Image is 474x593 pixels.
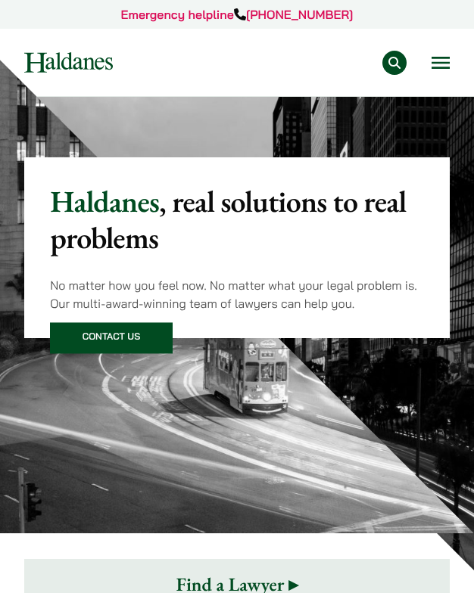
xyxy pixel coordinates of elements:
p: Haldanes [50,183,424,256]
button: Open menu [432,57,450,69]
img: Logo of Haldanes [24,52,113,73]
p: No matter how you feel now. No matter what your legal problem is. Our multi-award-winning team of... [50,276,424,312]
a: Contact Us [50,323,173,354]
a: Emergency helpline[PHONE_NUMBER] [121,7,354,22]
button: Search [382,51,407,75]
mark: , real solutions to real problems [50,182,406,257]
